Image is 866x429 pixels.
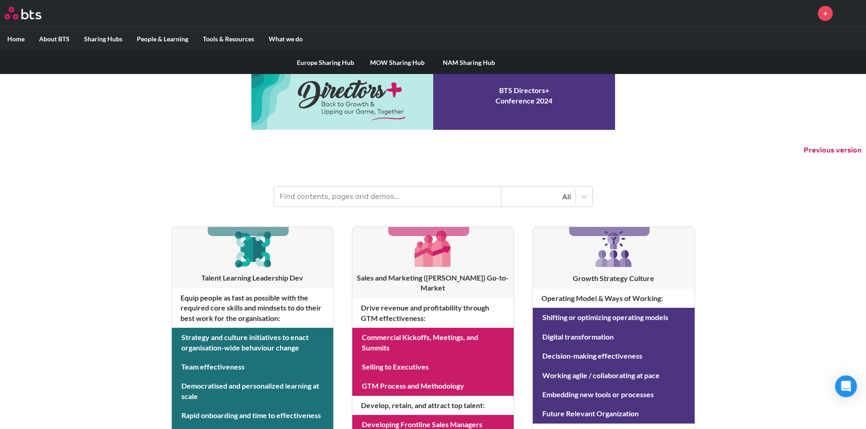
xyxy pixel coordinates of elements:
[172,273,333,283] h3: Talent Learning Leadership Dev
[5,7,41,20] img: BTS Logo
[411,227,455,270] img: [object Object]
[840,2,861,24] img: Colin Park
[352,273,514,293] h3: Sales and Marketing ([PERSON_NAME]) Go-to-Market
[818,6,833,21] a: +
[506,192,571,202] div: All
[804,145,861,155] button: Previous version
[261,27,310,51] label: What we do
[251,62,615,130] a: Conference 2024
[274,187,501,207] input: Find contents, pages and demos...
[840,2,861,24] a: Profile
[352,298,514,328] h4: Drive revenue and profitability through GTM effectiveness :
[352,396,514,415] h4: Develop, retain, and attract top talent :
[195,27,261,51] label: Tools & Resources
[77,27,130,51] label: Sharing Hubs
[835,375,857,397] div: Open Intercom Messenger
[172,288,333,328] h4: Equip people as fast as possible with the required core skills and mindsets to do their best work...
[533,273,694,283] h3: Growth Strategy Culture
[533,289,694,308] h4: Operating Model & Ways of Working :
[130,27,195,51] label: People & Learning
[5,7,58,20] a: Go home
[231,227,274,270] img: [object Object]
[32,27,77,51] label: About BTS
[592,227,636,271] img: [object Object]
